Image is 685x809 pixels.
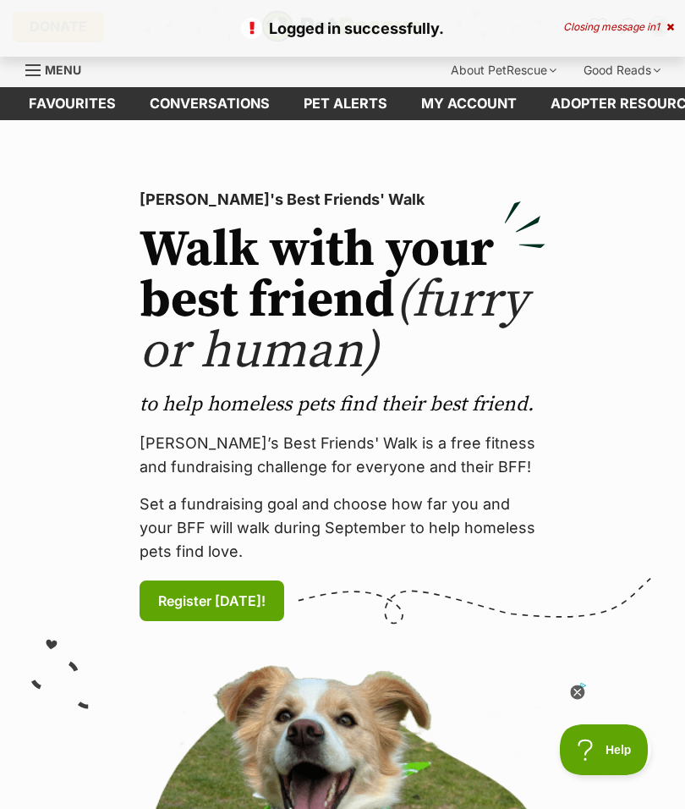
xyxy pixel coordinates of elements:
p: [PERSON_NAME]’s Best Friends' Walk is a free fitness and fundraising challenge for everyone and t... [140,432,545,479]
p: Set a fundraising goal and choose how far you and your BFF will walk during September to help hom... [140,493,545,564]
a: Pet alerts [287,87,404,120]
a: conversations [133,87,287,120]
a: Menu [25,53,93,84]
div: Good Reads [572,53,672,87]
iframe: Help Scout Beacon - Open [560,724,651,775]
a: Register [DATE]! [140,581,284,621]
span: (furry or human) [140,269,528,383]
h2: Walk with your best friend [140,225,545,377]
a: Favourites [12,87,133,120]
div: About PetRescue [439,53,568,87]
span: Menu [45,63,81,77]
p: [PERSON_NAME]'s Best Friends' Walk [140,188,545,212]
a: My account [404,87,534,120]
p: to help homeless pets find their best friend. [140,391,545,418]
span: Register [DATE]! [158,591,266,611]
